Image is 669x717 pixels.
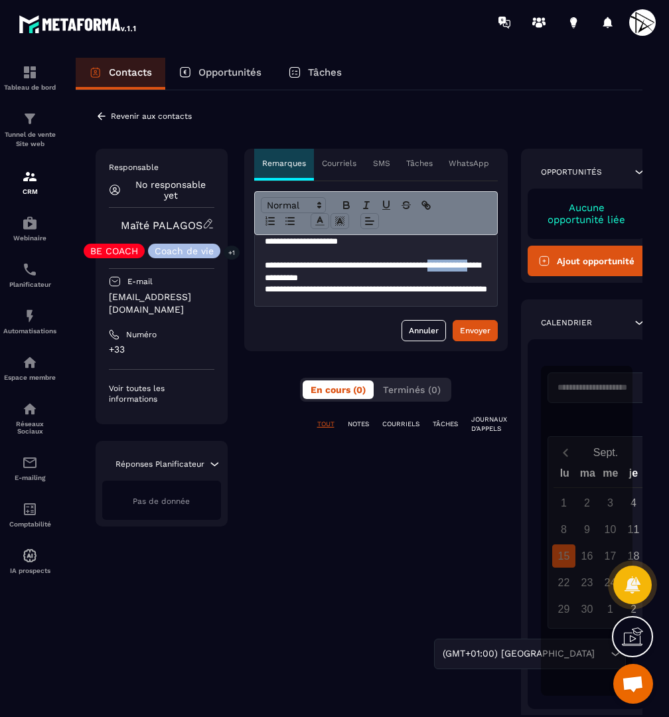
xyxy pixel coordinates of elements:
a: automationsautomationsEspace membre [3,345,56,391]
button: Terminés (0) [375,380,449,399]
button: Ajout opportunité [528,246,646,276]
img: automations [22,308,38,324]
div: Ouvrir le chat [613,664,653,704]
p: JOURNAUX D'APPELS [471,415,507,434]
img: formation [22,111,38,127]
p: Réseaux Sociaux [3,420,56,435]
p: Contacts [109,66,152,78]
a: schedulerschedulerPlanificateur [3,252,56,298]
button: En cours (0) [303,380,374,399]
img: email [22,455,38,471]
p: No responsable yet [127,179,214,200]
p: Automatisations [3,327,56,335]
p: CRM [3,188,56,195]
p: Voir toutes les informations [109,383,214,404]
p: +33 [109,343,214,356]
span: (GMT+01:00) [GEOGRAPHIC_DATA] [439,647,597,661]
a: social-networksocial-networkRéseaux Sociaux [3,391,56,445]
div: 18 [622,544,645,568]
p: Aucune opportunité liée [541,202,633,226]
div: je [622,464,645,487]
span: Terminés (0) [383,384,441,395]
a: formationformationTableau de bord [3,54,56,101]
p: Calendrier [541,317,592,328]
a: formationformationTunnel de vente Site web [3,101,56,159]
a: Maïté PALAGOS [121,219,202,232]
p: TOUT [317,420,334,429]
p: Remarques [262,158,306,169]
button: Envoyer [453,320,498,341]
a: Tâches [275,58,355,90]
img: automations [22,215,38,231]
div: Envoyer [460,324,490,337]
p: WhatsApp [449,158,489,169]
p: BE COACH [90,246,138,256]
a: Contacts [76,58,165,90]
p: TÂCHES [433,420,458,429]
a: Opportunités [165,58,275,90]
p: E-mailing [3,474,56,481]
div: 11 [622,518,645,541]
p: Tâches [406,158,433,169]
p: Tunnel de vente Site web [3,130,56,149]
p: NOTES [348,420,369,429]
p: Opportunités [541,167,602,177]
img: automations [22,548,38,564]
img: social-network [22,401,38,417]
img: formation [22,169,38,185]
p: +1 [224,246,240,260]
p: Planificateur [3,281,56,288]
p: Responsable [109,162,214,173]
p: Réponses Planificateur [115,459,204,469]
p: SMS [373,158,390,169]
div: 4 [622,491,645,515]
p: IA prospects [3,567,56,574]
p: Tâches [308,66,342,78]
p: Numéro [126,329,157,340]
p: Revenir aux contacts [111,112,192,121]
p: [EMAIL_ADDRESS][DOMAIN_NAME] [109,291,214,316]
span: En cours (0) [311,384,366,395]
p: Webinaire [3,234,56,242]
p: E-mail [127,276,153,287]
div: Search for option [434,639,626,669]
p: COURRIELS [382,420,419,429]
img: automations [22,355,38,370]
button: Annuler [402,320,446,341]
img: accountant [22,501,38,517]
a: formationformationCRM [3,159,56,205]
img: scheduler [22,262,38,278]
p: Courriels [322,158,356,169]
a: accountantaccountantComptabilité [3,491,56,538]
a: emailemailE-mailing [3,445,56,491]
p: Tableau de bord [3,84,56,91]
img: logo [19,12,138,36]
p: Espace membre [3,374,56,381]
img: formation [22,64,38,80]
span: Pas de donnée [133,497,190,506]
a: automationsautomationsAutomatisations [3,298,56,345]
p: Opportunités [198,66,261,78]
p: Comptabilité [3,520,56,528]
a: automationsautomationsWebinaire [3,205,56,252]
p: Coach de vie [155,246,214,256]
